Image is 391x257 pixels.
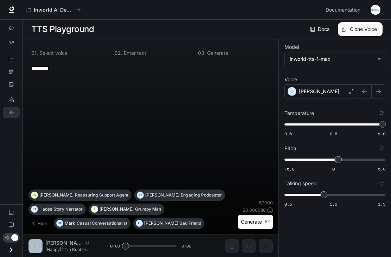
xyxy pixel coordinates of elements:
span: 0.8 [330,131,337,137]
p: Temperature [284,111,314,116]
a: Traces [3,66,20,77]
p: 0 3 . [198,51,206,56]
button: T[PERSON_NAME]Grumpy Man [89,204,164,215]
p: [PERSON_NAME] [299,88,339,95]
p: Enter text [122,51,146,56]
span: -5.0 [284,166,294,172]
p: Engaging Podcaster [181,193,222,197]
p: Inworld AI Demos [34,7,73,13]
span: Documentation [326,6,360,14]
p: [PERSON_NAME] [100,207,134,211]
span: 0.5 [284,201,292,207]
div: D [137,189,143,201]
p: $ 0.000080 [243,207,266,213]
span: 1.5 [378,201,385,207]
h1: TTS Playground [31,22,94,36]
p: 8 / 1000 [259,200,273,206]
span: Dark mode toggle [11,233,18,241]
button: HHadesStory Narrator [28,204,86,215]
p: ⌘⏎ [265,220,270,224]
p: Sad Friend [180,221,201,225]
button: A[PERSON_NAME]Reassuring Support Agent [28,189,132,201]
p: 0 1 . [31,51,38,56]
div: T [91,204,98,215]
div: inworld-tts-1-max [290,56,374,63]
p: Casual Conversationalist [77,221,127,225]
button: Open drawer [3,243,19,257]
a: Overview [3,22,20,33]
p: Select voice [38,51,68,56]
div: H [31,204,38,215]
p: Generate [206,51,228,56]
span: 0 [332,166,335,172]
a: Docs [309,22,332,36]
p: Story Narrator [53,207,83,211]
div: inworld-tts-1-max [285,52,385,66]
span: 0.6 [284,131,292,137]
p: Model [284,45,299,50]
p: Hades [39,207,52,211]
p: Mark [65,221,75,225]
a: Feedback [3,219,20,231]
button: Reset to default [378,180,385,187]
p: [PERSON_NAME] [145,193,179,197]
button: Clone Voice [338,22,383,36]
button: Reset to default [378,109,385,117]
button: User avatar [368,3,383,17]
p: [PERSON_NAME] [144,221,178,225]
button: D[PERSON_NAME]Engaging Podcaster [134,189,225,201]
a: LLM Playground [3,94,20,105]
div: M [57,218,63,229]
a: Logs [3,79,20,90]
p: Talking speed [284,181,317,186]
p: Pitch [284,146,296,151]
p: [PERSON_NAME] [39,193,73,197]
button: Reset to default [378,144,385,152]
button: Hide [28,218,51,229]
span: 1.0 [330,201,337,207]
a: Dashboards [3,53,20,65]
img: User avatar [371,5,380,15]
button: MMarkCasual Conversationalist [54,218,130,229]
p: Reassuring Support Agent [75,193,128,197]
p: 0 2 . [115,51,122,56]
div: A [31,189,38,201]
a: Documentation [323,3,366,17]
button: All workspaces [23,3,84,17]
a: Documentation [3,207,20,218]
a: TTS Playground [3,107,20,118]
div: O [136,218,142,229]
p: Voice [284,77,297,82]
button: Generate⌘⏎ [238,215,273,229]
p: Grumpy Man [135,207,161,211]
span: 5.0 [378,166,385,172]
button: O[PERSON_NAME]Sad Friend [133,218,204,229]
span: 1.0 [378,131,385,137]
a: Graph Registry [3,38,20,49]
